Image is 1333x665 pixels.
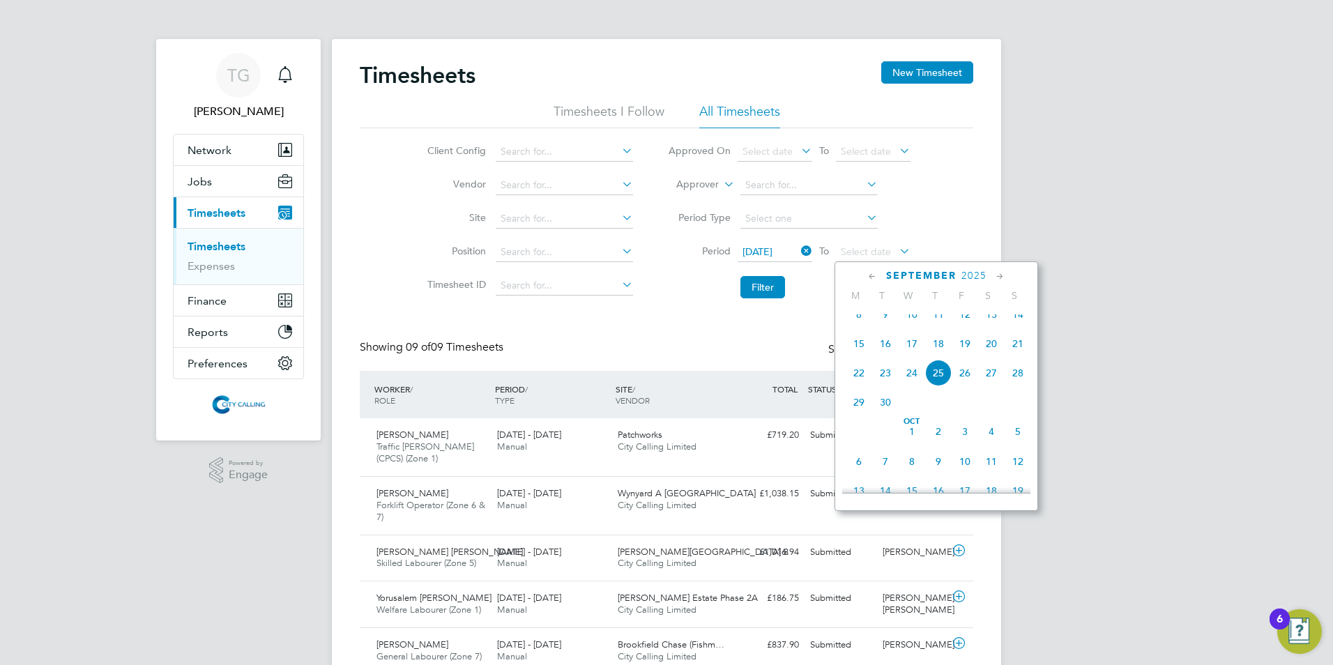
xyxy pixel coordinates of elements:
span: 09 of [406,340,431,354]
div: Submitted [805,587,877,610]
span: 12 [1005,448,1031,475]
input: Search for... [496,142,633,162]
input: Search for... [496,243,633,262]
span: TOTAL [772,383,798,395]
span: 2 [925,418,952,445]
div: [PERSON_NAME] [877,634,950,657]
span: F [948,289,975,302]
span: / [410,383,413,395]
span: M [842,289,869,302]
img: citycalling-logo-retina.png [208,393,268,415]
span: Finance [188,294,227,307]
span: Oct [899,418,925,425]
span: Forklift Operator (Zone 6 & 7) [376,499,485,523]
span: 9 [925,448,952,475]
span: Yorusalem [PERSON_NAME] [376,592,492,604]
label: Timesheet ID [423,278,486,291]
span: Preferences [188,357,247,370]
nav: Main navigation [156,39,321,441]
span: Traffic [PERSON_NAME] (CPCS) (Zone 1) [376,441,474,464]
span: 28 [1005,360,1031,386]
li: All Timesheets [699,103,780,128]
span: Wynyard A [GEOGRAPHIC_DATA] [618,487,756,499]
span: Manual [497,650,527,662]
div: £719.20 [732,424,805,447]
div: Status [828,340,945,360]
span: 20 [978,330,1005,357]
button: Network [174,135,303,165]
label: Client Config [423,144,486,157]
span: 11 [978,448,1005,475]
span: 22 [846,360,872,386]
span: 6 [846,448,872,475]
span: Manual [497,557,527,569]
button: Finance [174,285,303,316]
span: Reports [188,326,228,339]
span: Welfare Labourer (Zone 1) [376,604,481,616]
span: City Calling Limited [618,604,696,616]
span: 2025 [961,270,987,282]
span: September [886,270,957,282]
span: 10 [899,301,925,328]
span: Select date [841,145,891,158]
div: [PERSON_NAME] [877,541,950,564]
span: 12 [952,301,978,328]
span: [PERSON_NAME] Estate Phase 2A [618,592,758,604]
div: £837.90 [732,634,805,657]
span: [PERSON_NAME] [376,487,448,499]
label: Period Type [668,211,731,224]
span: / [525,383,528,395]
span: 16 [872,330,899,357]
li: Timesheets I Follow [554,103,664,128]
span: 11 [925,301,952,328]
span: T [922,289,948,302]
a: TG[PERSON_NAME] [173,53,304,120]
span: 24 [899,360,925,386]
div: WORKER [371,376,492,413]
span: Manual [497,441,527,452]
span: 15 [899,477,925,504]
span: [PERSON_NAME][GEOGRAPHIC_DATA] 8 [618,546,789,558]
span: 26 [952,360,978,386]
label: Period [668,245,731,257]
button: Jobs [174,166,303,197]
span: 8 [846,301,872,328]
span: Network [188,144,231,157]
span: 8 [899,448,925,475]
button: New Timesheet [881,61,973,84]
span: VENDOR [616,395,650,406]
a: Go to home page [173,393,304,415]
div: SITE [612,376,733,413]
div: Submitted [805,634,877,657]
span: Toby Gibbs [173,103,304,120]
div: Submitted [805,482,877,505]
span: Engage [229,469,268,481]
span: City Calling Limited [618,557,696,569]
span: Jobs [188,175,212,188]
span: W [895,289,922,302]
span: 5 [1005,418,1031,445]
label: Vendor [423,178,486,190]
input: Search for... [740,176,878,195]
span: 9 [872,301,899,328]
div: £1,038.15 [732,482,805,505]
span: 16 [925,477,952,504]
span: [DATE] - [DATE] [497,546,561,558]
a: Timesheets [188,240,245,253]
span: 19 [1005,477,1031,504]
div: Showing [360,340,506,355]
button: Open Resource Center, 6 new notifications [1277,609,1322,654]
label: Site [423,211,486,224]
button: Filter [740,276,785,298]
span: 10 [952,448,978,475]
span: City Calling Limited [618,499,696,511]
div: Timesheets [174,228,303,284]
span: [DATE] - [DATE] [497,639,561,650]
span: 3 [952,418,978,445]
button: Reports [174,316,303,347]
a: Powered byEngage [209,457,268,484]
span: Select date [742,145,793,158]
div: Submitted [805,424,877,447]
span: 18 [978,477,1005,504]
span: 27 [978,360,1005,386]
